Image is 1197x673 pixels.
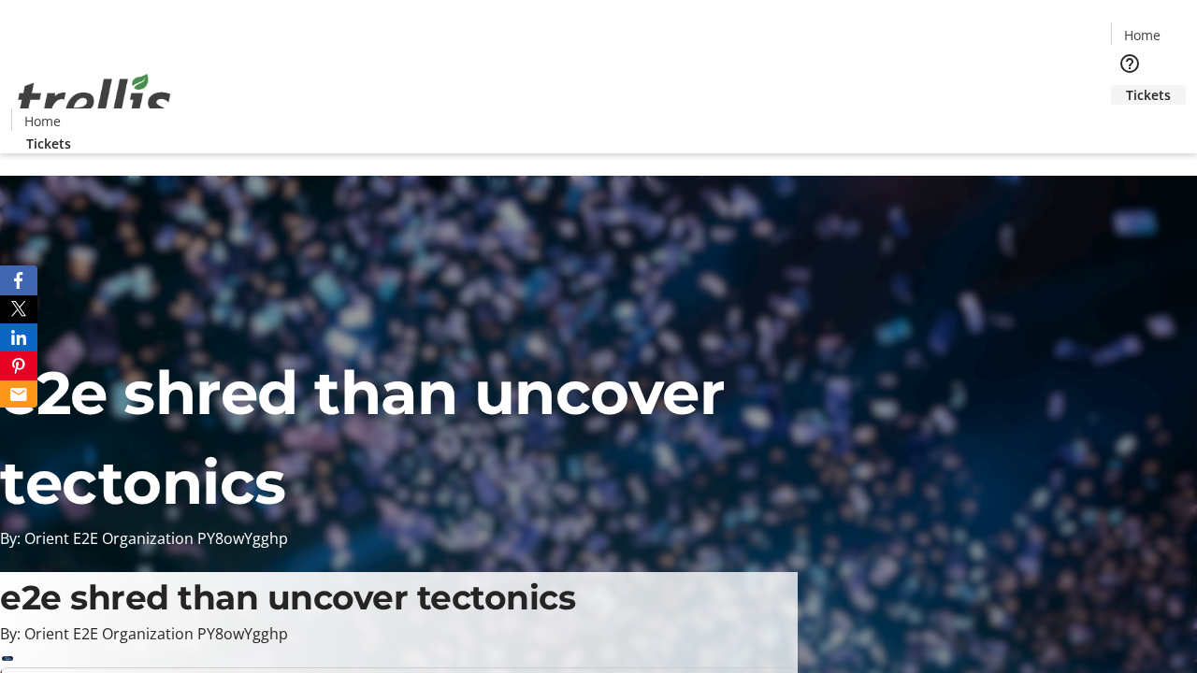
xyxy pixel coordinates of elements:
[1111,105,1148,142] button: Cart
[26,134,71,153] span: Tickets
[1124,25,1161,45] span: Home
[11,134,86,153] a: Tickets
[1112,25,1172,45] a: Home
[12,111,72,131] a: Home
[24,111,61,131] span: Home
[1126,85,1171,105] span: Tickets
[11,53,178,147] img: Orient E2E Organization PY8owYgghp's Logo
[1111,45,1148,82] button: Help
[1111,85,1186,105] a: Tickets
